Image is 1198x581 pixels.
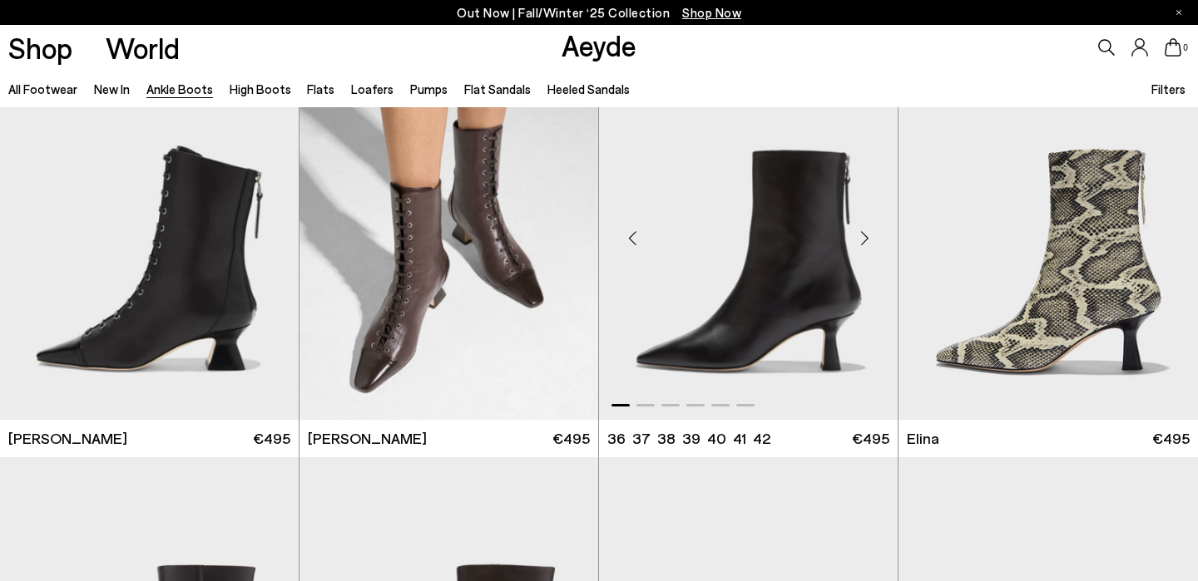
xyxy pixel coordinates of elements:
a: Flats [307,81,334,96]
a: Shop [8,33,72,62]
a: 36 37 38 39 40 41 42 €495 [599,420,898,457]
span: Filters [1151,81,1186,96]
span: Elina [907,428,939,449]
div: 1 / 6 [599,44,898,419]
span: €495 [253,428,290,449]
li: 39 [682,428,700,449]
a: Heeled Sandals [547,81,630,96]
a: [PERSON_NAME] €495 [299,420,598,457]
a: New In [94,81,130,96]
span: €495 [852,428,889,449]
li: 38 [657,428,676,449]
a: Pumps [410,81,448,96]
span: Navigate to /collections/new-in [682,5,741,20]
span: [PERSON_NAME] [8,428,127,449]
a: Loafers [351,81,394,96]
li: 37 [632,428,651,449]
img: Elina Ankle Boots [599,44,898,419]
div: 2 / 6 [299,44,598,419]
a: Next slide Previous slide [599,44,898,419]
a: Ankle Boots [146,81,213,96]
img: Elina Ankle Boots [898,44,1198,419]
span: €495 [552,428,590,449]
a: Flat Sandals [464,81,531,96]
a: Next slide Previous slide [299,44,598,419]
p: Out Now | Fall/Winter ‘25 Collection [457,2,741,23]
li: 42 [753,428,770,449]
li: 40 [707,428,726,449]
li: 36 [607,428,626,449]
img: Gwen Lace-Up Boots [299,44,598,419]
a: Aeyde [562,27,636,62]
a: High Boots [230,81,291,96]
span: [PERSON_NAME] [308,428,427,449]
li: 41 [733,428,746,449]
a: 0 [1165,38,1181,57]
a: Elina €495 [898,420,1198,457]
span: €495 [1152,428,1190,449]
a: All Footwear [8,81,77,96]
a: World [106,33,180,62]
span: 0 [1181,43,1190,52]
ul: variant [607,428,765,449]
div: Previous slide [607,214,657,263]
div: Next slide [839,214,889,263]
